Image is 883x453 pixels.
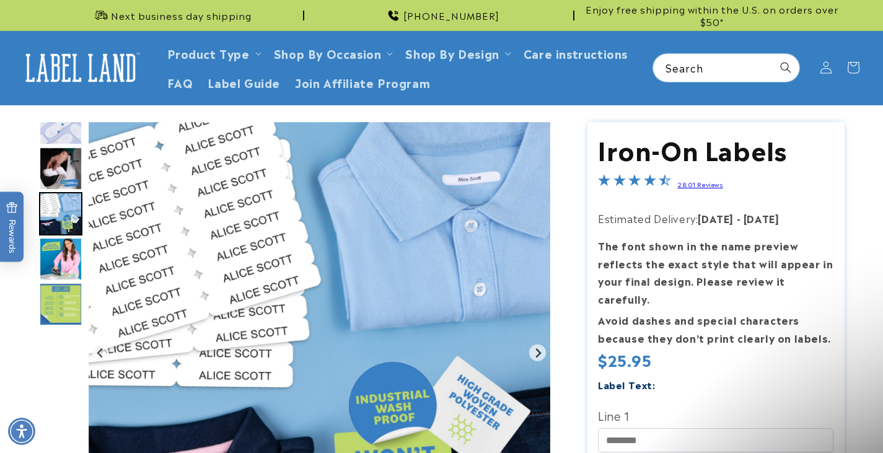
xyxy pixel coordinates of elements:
a: Label Guide [200,68,288,97]
div: Go to slide 10 [39,237,82,281]
strong: [DATE] [698,211,734,226]
a: 2801 Reviews - open in a new tab [677,180,723,188]
summary: Shop By Occasion [266,38,398,68]
h1: Iron-On Labels [598,133,833,165]
button: Search [772,54,799,81]
span: Label Guide [208,75,280,89]
a: Join Affiliate Program [288,68,437,97]
span: 4.5-star overall rating [598,175,671,190]
label: Label Text: [598,377,656,392]
span: [PHONE_NUMBER] [403,9,499,22]
a: Shop By Design [405,45,499,61]
span: $25.95 [598,348,652,371]
a: FAQ [160,68,201,97]
iframe: Gorgias live chat messenger [821,395,871,441]
iframe: Gorgias live chat conversation starters [688,293,871,397]
span: Next business day shipping [111,9,252,22]
span: Care instructions [524,46,628,60]
summary: Product Type [160,38,266,68]
img: Iron-On Labels - Label Land [39,237,82,281]
summary: Shop By Design [398,38,516,68]
a: Label Land [14,44,147,92]
span: Enjoy free shipping within the U.S. on orders over $50* [579,3,845,27]
a: Product Type [167,45,250,61]
img: Label Land [19,48,143,87]
div: Go to slide 7 [39,102,82,145]
span: Join Affiliate Program [295,75,430,89]
strong: - [737,211,741,226]
strong: Avoid dashes and special characters because they don’t print clearly on labels. [598,312,831,345]
div: Go to slide 9 [39,192,82,235]
button: Previous slide [92,345,109,361]
a: Care instructions [516,38,635,68]
strong: [DATE] [744,211,780,226]
img: Iron-On Labels - Label Land [39,102,82,145]
p: Estimated Delivery: [598,209,833,227]
span: Shop By Occasion [274,46,382,60]
span: Rewards [6,201,18,253]
strong: The font shown in the name preview reflects the exact style that will appear in your final design... [598,238,833,306]
button: Next slide [529,345,546,361]
span: FAQ [167,75,193,89]
label: Line 1 [598,405,833,425]
img: Iron-On Labels - Label Land [39,192,82,235]
div: Go to slide 8 [39,147,82,190]
div: Accessibility Menu [8,418,35,445]
img: Iron-On Labels - Label Land [39,147,82,190]
div: Go to slide 11 [39,283,82,326]
img: Iron-On Labels - Label Land [39,283,82,326]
